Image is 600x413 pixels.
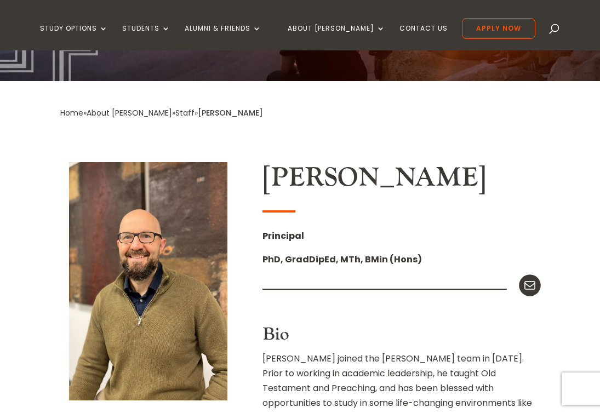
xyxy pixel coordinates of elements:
strong: Principal [262,230,304,242]
a: About [PERSON_NAME] [288,25,385,50]
a: Home [60,107,83,118]
strong: PhD, GradDipEd, MTh, BMin (Hons) [262,253,422,266]
div: » » » [60,106,198,121]
a: Alumni & Friends [185,25,261,50]
img: Paul Jones_Jul2025 (533x800) [69,162,227,400]
a: About [PERSON_NAME] [87,107,172,118]
h2: [PERSON_NAME] [262,162,540,199]
div: [PERSON_NAME] [198,106,263,121]
a: Study Options [40,25,108,50]
h3: Bio [262,324,540,351]
a: Students [122,25,170,50]
a: Apply Now [462,18,535,39]
a: Staff [175,107,195,118]
a: Contact Us [399,25,448,50]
